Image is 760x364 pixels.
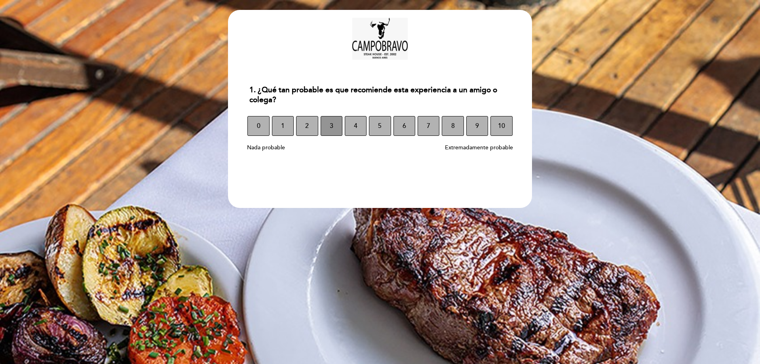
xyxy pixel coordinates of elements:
button: 5 [369,116,391,136]
span: Extremadamente probable [445,144,513,151]
span: 3 [330,115,333,137]
span: 9 [475,115,479,137]
button: 7 [418,116,439,136]
span: Nada probable [247,144,285,151]
button: 0 [247,116,269,136]
span: 6 [403,115,406,137]
span: 5 [378,115,382,137]
button: 9 [466,116,488,136]
button: 3 [321,116,342,136]
span: 2 [305,115,309,137]
button: 2 [296,116,318,136]
button: 8 [442,116,464,136]
span: 8 [451,115,455,137]
div: 1. ¿Qué tan probable es que recomiende esta experiencia a un amigo o colega? [243,80,517,110]
span: 1 [281,115,285,137]
span: 4 [354,115,357,137]
span: 0 [257,115,260,137]
button: 1 [272,116,294,136]
span: 10 [498,115,505,137]
img: header_1755798323.jpeg [352,18,408,60]
button: 6 [393,116,415,136]
button: 10 [490,116,512,136]
span: 7 [427,115,430,137]
button: 4 [345,116,367,136]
